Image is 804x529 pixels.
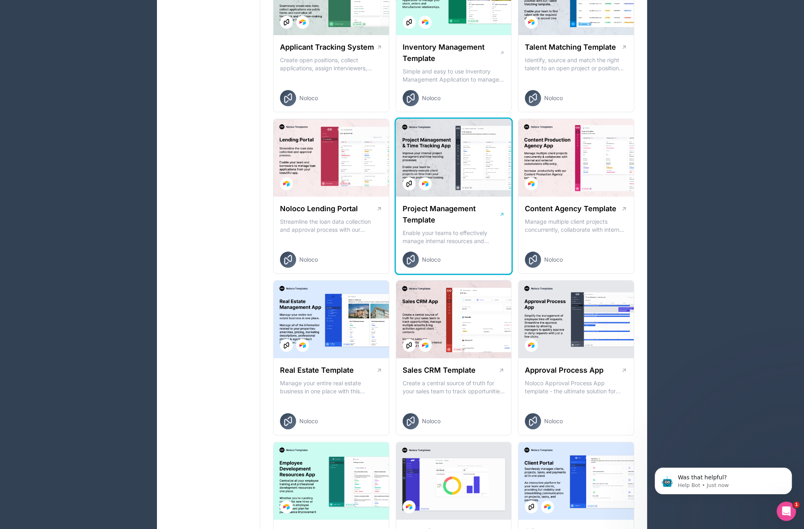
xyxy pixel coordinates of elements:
[422,19,428,25] img: Airtable Logo
[528,181,535,187] img: Airtable Logo
[528,19,535,25] img: Airtable Logo
[299,19,306,25] img: Airtable Logo
[283,181,290,187] img: Airtable Logo
[403,229,505,245] p: Enable your teams to effectively manage internal resources and execute client projects on time.
[406,504,412,510] img: Airtable Logo
[525,203,616,214] h1: Content Agency Template
[299,256,318,264] span: Noloco
[525,42,616,53] h1: Talent Matching Template
[422,94,441,102] span: Noloco
[544,94,563,102] span: Noloco
[422,342,428,348] img: Airtable Logo
[422,256,441,264] span: Noloco
[403,42,499,64] h1: Inventory Management Template
[280,56,382,72] p: Create open positions, collect applications, assign interviewers, centralise candidate feedback a...
[525,218,627,234] p: Manage multiple client projects concurrently, collaborate with internal and external stakeholders...
[280,203,358,214] h1: Noloco Lending Portal
[793,502,800,508] span: 1
[283,504,290,510] img: Airtable Logo
[544,504,551,510] img: Airtable Logo
[299,342,306,348] img: Airtable Logo
[422,181,428,187] img: Airtable Logo
[280,218,382,234] p: Streamline the loan data collection and approval process with our Lending Portal template.
[299,94,318,102] span: Noloco
[403,67,505,84] p: Simple and easy to use Inventory Management Application to manage your stock, orders and Manufact...
[643,451,804,507] iframe: Intercom notifications message
[422,417,441,425] span: Noloco
[528,342,535,348] img: Airtable Logo
[280,379,382,395] p: Manage your entire real estate business in one place with this comprehensive real estate transact...
[403,379,505,395] p: Create a central source of truth for your sales team to track opportunities, manage multiple acco...
[544,417,563,425] span: Noloco
[280,42,374,53] h1: Applicant Tracking System
[525,365,604,376] h1: Approval Process App
[280,365,354,376] h1: Real Estate Template
[525,379,627,395] p: Noloco Approval Process App template - the ultimate solution for managing your employee's time of...
[403,203,499,226] h1: Project Management Template
[299,417,318,425] span: Noloco
[544,256,563,264] span: Noloco
[525,56,627,72] p: Identify, source and match the right talent to an open project or position with our Talent Matchi...
[403,365,476,376] h1: Sales CRM Template
[777,502,796,521] iframe: Intercom live chat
